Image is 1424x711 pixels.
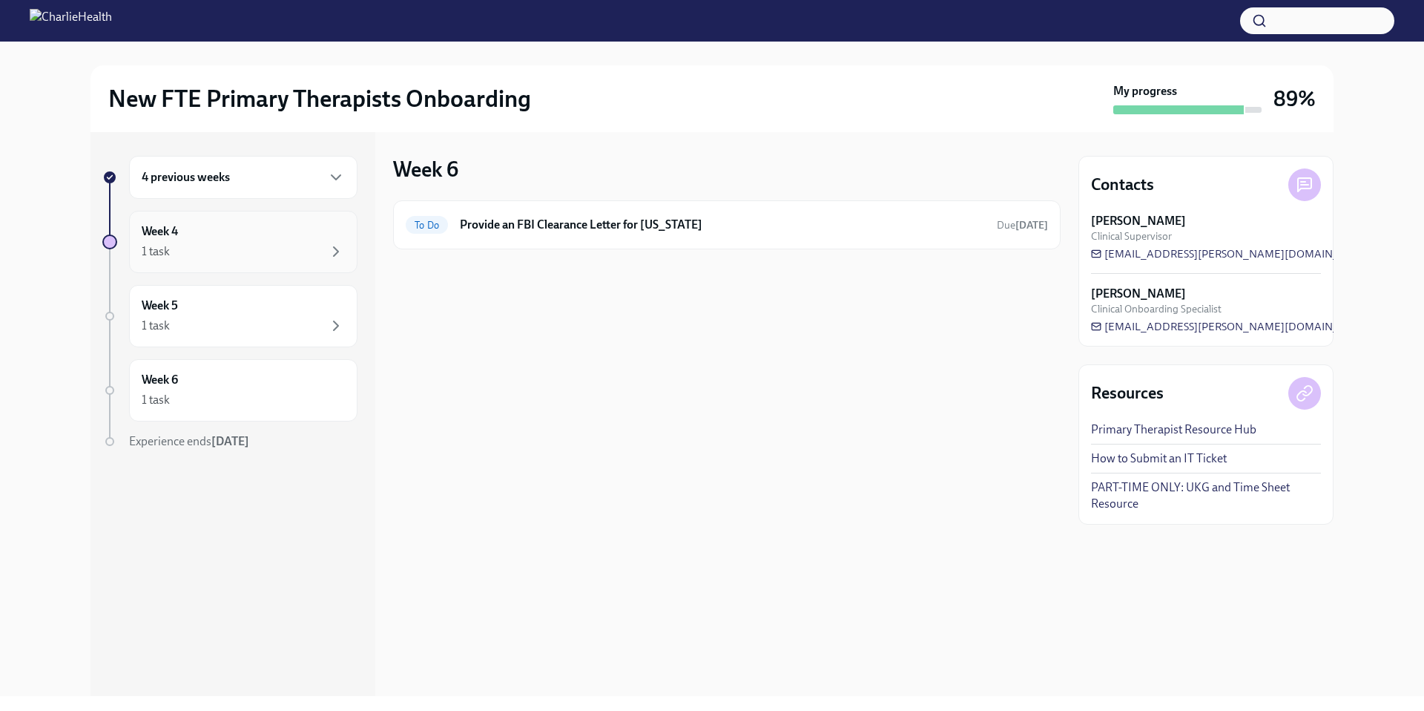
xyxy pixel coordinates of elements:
[1091,479,1321,512] a: PART-TIME ONLY: UKG and Time Sheet Resource
[142,243,170,260] div: 1 task
[1091,213,1186,229] strong: [PERSON_NAME]
[1091,450,1227,467] a: How to Submit an IT Ticket
[102,211,357,273] a: Week 41 task
[30,9,112,33] img: CharlieHealth
[1015,219,1048,232] strong: [DATE]
[142,169,230,186] h6: 4 previous weeks
[129,156,357,199] div: 4 previous weeks
[997,219,1048,232] span: Due
[1113,83,1177,99] strong: My progress
[1091,319,1374,334] a: [EMAIL_ADDRESS][PERSON_NAME][DOMAIN_NAME]
[1091,422,1256,438] a: Primary Therapist Resource Hub
[1091,229,1172,243] span: Clinical Supervisor
[1273,85,1316,112] h3: 89%
[129,434,249,448] span: Experience ends
[211,434,249,448] strong: [DATE]
[393,156,458,183] h3: Week 6
[142,223,178,240] h6: Week 4
[997,218,1048,232] span: October 23rd, 2025 10:00
[102,359,357,422] a: Week 61 task
[142,318,170,334] div: 1 task
[102,285,357,347] a: Week 51 task
[460,217,985,233] h6: Provide an FBI Clearance Letter for [US_STATE]
[142,392,170,408] div: 1 task
[406,220,448,231] span: To Do
[1091,174,1154,196] h4: Contacts
[1091,382,1164,404] h4: Resources
[1091,302,1222,316] span: Clinical Onboarding Specialist
[406,213,1048,237] a: To DoProvide an FBI Clearance Letter for [US_STATE]Due[DATE]
[108,84,531,114] h2: New FTE Primary Therapists Onboarding
[142,298,178,314] h6: Week 5
[142,372,178,388] h6: Week 6
[1091,286,1186,302] strong: [PERSON_NAME]
[1091,246,1374,261] a: [EMAIL_ADDRESS][PERSON_NAME][DOMAIN_NAME]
